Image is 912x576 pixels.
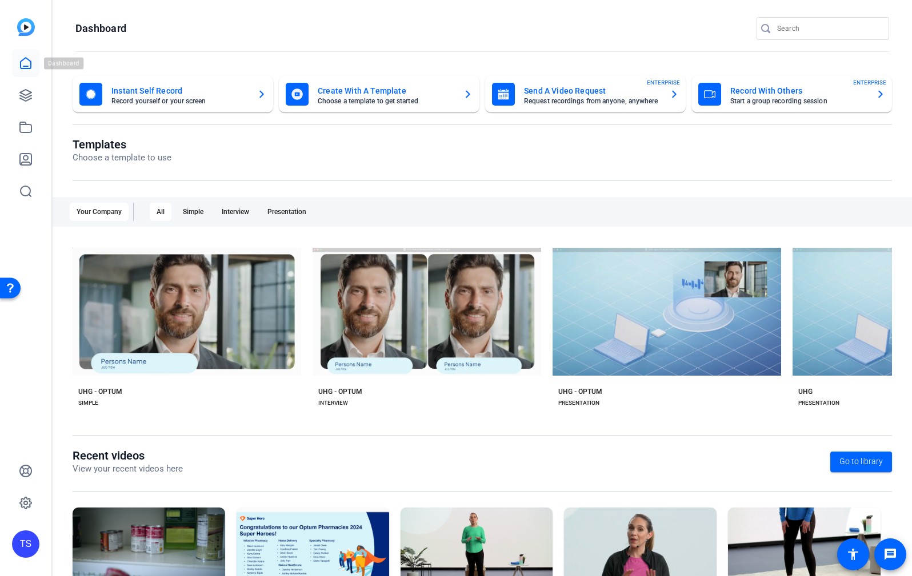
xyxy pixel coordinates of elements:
div: INTERVIEW [318,398,348,408]
mat-card-title: Create With A Template [318,84,454,98]
div: TS [12,530,39,558]
span: ENTERPRISE [853,78,886,87]
div: UHG - OPTUM [558,387,602,396]
mat-card-subtitle: Record yourself or your screen [111,98,248,104]
div: Simple [176,203,210,221]
h1: Dashboard [75,22,126,35]
mat-icon: message [883,547,897,561]
mat-icon: accessibility [846,547,860,561]
mat-card-subtitle: Choose a template to get started [318,98,454,104]
span: Go to library [839,456,883,468]
img: blue-gradient.svg [17,18,35,36]
div: PRESENTATION [798,398,839,408]
button: Create With A TemplateChoose a template to get started [279,76,479,112]
mat-card-title: Send A Video Request [524,84,661,98]
mat-card-subtitle: Request recordings from anyone, anywhere [524,98,661,104]
p: View your recent videos here [73,462,183,476]
div: All [150,203,171,221]
div: UHG - OPTUM [78,387,122,396]
div: UHG - OPTUM [318,387,362,396]
button: Instant Self RecordRecord yourself or your screen [73,76,273,112]
div: Interview [215,203,256,221]
div: PRESENTATION [558,398,599,408]
a: Go to library [830,452,892,472]
div: SIMPLE [78,398,98,408]
h1: Templates [73,138,171,151]
span: ENTERPRISE [647,78,680,87]
mat-card-title: Instant Self Record [111,84,248,98]
h1: Recent videos [73,449,183,462]
p: Choose a template to use [73,151,171,164]
div: Your Company [70,203,129,221]
div: Presentation [261,203,313,221]
mat-card-subtitle: Start a group recording session [730,98,867,104]
button: Send A Video RequestRequest recordings from anyone, anywhereENTERPRISE [485,76,686,112]
div: Dashboard [44,57,90,70]
div: UHG [798,387,813,396]
button: Record With OthersStart a group recording sessionENTERPRISE [691,76,892,112]
input: Search [777,22,880,35]
mat-card-title: Record With Others [730,84,867,98]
